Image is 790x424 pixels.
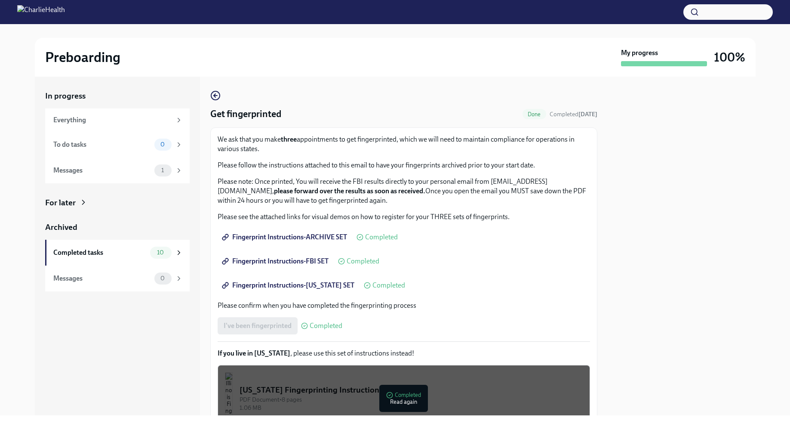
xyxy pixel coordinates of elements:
div: PDF Document • 8 pages [240,396,583,404]
h2: Preboarding [45,49,120,66]
span: Completed [310,322,342,329]
span: Completed [550,111,597,118]
a: Everything [45,108,190,132]
span: Fingerprint Instructions-FBI SET [224,257,329,266]
a: Messages0 [45,266,190,291]
h3: 100% [714,50,745,65]
p: Please see the attached links for visual demos on how to register for your THREE sets of fingerpr... [218,212,590,222]
div: Completed tasks [53,248,147,257]
a: Completed tasks10 [45,240,190,266]
span: Fingerprint Instructions-ARCHIVE SET [224,233,347,241]
a: Fingerprint Instructions-ARCHIVE SET [218,229,353,246]
div: For later [45,197,76,208]
span: 1 [156,167,169,173]
div: [US_STATE] Fingerprinting Instructions [240,384,583,396]
div: Messages [53,274,151,283]
span: Completed [347,258,379,265]
img: CharlieHealth [17,5,65,19]
span: Completed [372,282,405,289]
a: In progress [45,90,190,102]
span: 0 [155,275,170,282]
span: Done [523,111,546,118]
span: September 3rd, 2025 09:45 [550,110,597,118]
a: Archived [45,222,190,233]
p: Please confirm when you have completed the fingerprinting process [218,301,590,310]
a: To do tasks0 [45,132,190,158]
p: Please note: Once printed, You will receive the FBI results directly to your personal email from ... [218,177,590,205]
strong: please forward over the results as soon as received. [274,187,425,195]
div: Messages [53,166,151,175]
span: 10 [152,249,169,256]
span: Fingerprint Instructions-[US_STATE] SET [224,281,354,290]
a: Fingerprint Instructions-FBI SET [218,253,335,270]
strong: My progress [621,48,658,58]
img: Illinois Fingerprinting Instructions [225,372,233,424]
div: Everything [53,115,172,125]
span: 0 [155,141,170,148]
p: Please follow the instructions attached to this email to have your fingerprints archived prior to... [218,161,590,170]
p: , please use this set of instructions instead! [218,349,590,358]
span: Completed [365,234,398,241]
p: We ask that you make appointments to get fingerprinted, which we will need to maintain compliance... [218,135,590,154]
a: For later [45,197,190,208]
h4: Get fingerprinted [210,108,281,121]
a: Fingerprint Instructions-[US_STATE] SET [218,277,360,294]
strong: [DATE] [578,111,597,118]
div: 1.06 MB [240,404,583,412]
div: To do tasks [53,140,151,149]
strong: If you live in [US_STATE] [218,349,290,357]
strong: three [281,135,297,143]
a: Messages1 [45,158,190,183]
